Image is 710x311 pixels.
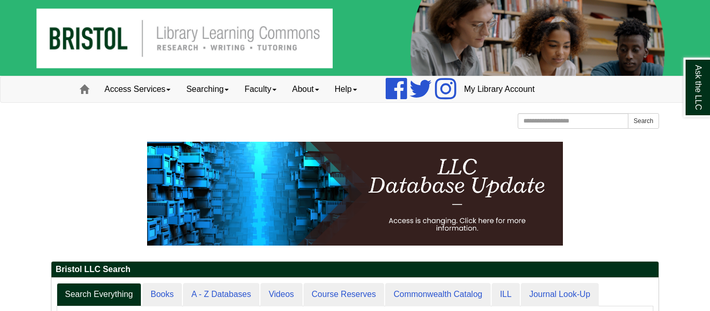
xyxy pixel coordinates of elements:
a: Access Services [97,76,178,102]
a: Faculty [236,76,284,102]
a: Videos [260,283,303,306]
img: HTML tutorial [147,142,563,246]
a: Journal Look-Up [521,283,598,306]
a: My Library Account [456,76,543,102]
h2: Bristol LLC Search [51,262,659,278]
a: A - Z Databases [183,283,259,306]
a: Course Reserves [304,283,385,306]
a: Commonwealth Catalog [385,283,491,306]
a: Help [327,76,365,102]
a: ILL [492,283,520,306]
a: Search Everything [57,283,141,306]
a: Books [142,283,182,306]
a: About [284,76,327,102]
a: Searching [178,76,236,102]
button: Search [628,113,659,129]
